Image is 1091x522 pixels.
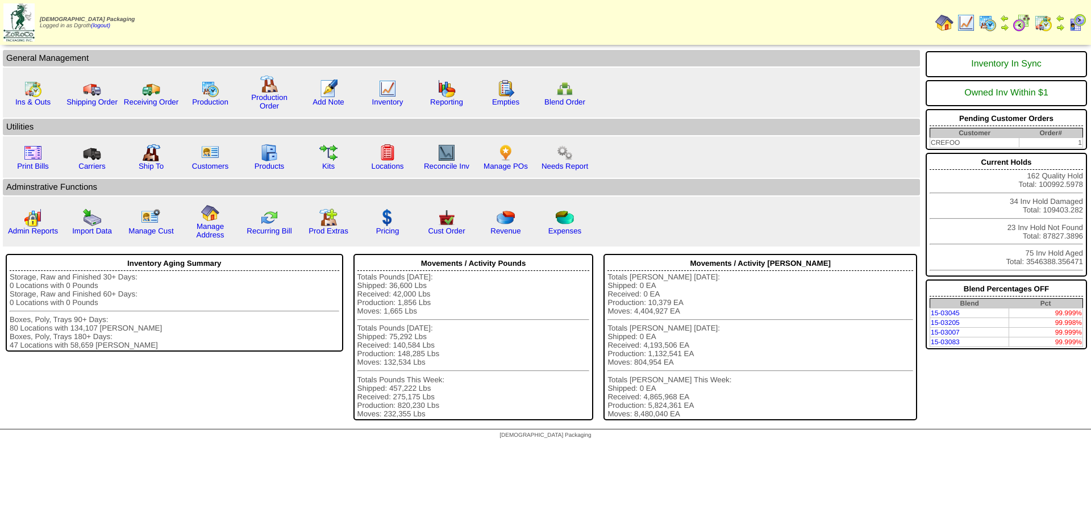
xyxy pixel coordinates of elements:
[430,98,463,106] a: Reporting
[607,273,913,418] div: Totals [PERSON_NAME] [DATE]: Shipped: 0 EA Received: 0 EA Production: 10,379 EA Moves: 4,404,927 ...
[142,80,160,98] img: truck2.gif
[556,144,574,162] img: workflow.png
[247,227,292,235] a: Recurring Bill
[1000,23,1009,32] img: arrowright.gif
[424,162,469,170] a: Reconcile Inv
[438,144,456,162] img: line_graph2.gif
[251,93,288,110] a: Production Order
[83,144,101,162] img: truck3.gif
[1009,318,1082,328] td: 99.998%
[1009,299,1082,308] th: Pct
[1009,308,1082,318] td: 99.999%
[40,16,135,29] span: Logged in as Dgroth
[1056,23,1065,32] img: arrowright.gif
[544,98,585,106] a: Blend Order
[319,144,338,162] img: workflow.gif
[1034,14,1052,32] img: calendarinout.gif
[319,80,338,98] img: orders.gif
[192,162,228,170] a: Customers
[3,119,920,135] td: Utilities
[24,144,42,162] img: invoice2.gif
[319,208,338,227] img: prodextras.gif
[17,162,49,170] a: Print Bills
[8,227,58,235] a: Admin Reports
[260,75,278,93] img: factory.gif
[313,98,344,106] a: Add Note
[931,338,960,346] a: 15-03083
[141,208,162,227] img: managecust.png
[378,80,397,98] img: line_graph.gif
[1019,128,1082,138] th: Order#
[142,144,160,162] img: factory2.gif
[438,208,456,227] img: cust_order.png
[3,3,35,41] img: zoroco-logo-small.webp
[322,162,335,170] a: Kits
[1056,14,1065,23] img: arrowleft.gif
[978,14,997,32] img: calendarprod.gif
[378,208,397,227] img: dollar.gif
[497,80,515,98] img: workorder.gif
[957,14,975,32] img: line_graph.gif
[548,227,582,235] a: Expenses
[1013,14,1031,32] img: calendarblend.gif
[372,98,403,106] a: Inventory
[24,80,42,98] img: calendarinout.gif
[930,299,1009,308] th: Blend
[931,319,960,327] a: 15-03205
[930,111,1083,126] div: Pending Customer Orders
[492,98,519,106] a: Empties
[930,138,1019,148] td: CREFOO
[607,256,913,271] div: Movements / Activity [PERSON_NAME]
[201,144,219,162] img: customers.gif
[124,98,178,106] a: Receiving Order
[201,204,219,222] img: home.gif
[931,309,960,317] a: 15-03045
[1009,337,1082,347] td: 99.999%
[72,227,112,235] a: Import Data
[1000,14,1009,23] img: arrowleft.gif
[930,128,1019,138] th: Customer
[201,80,219,98] img: calendarprod.gif
[10,256,339,271] div: Inventory Aging Summary
[497,208,515,227] img: pie_chart.png
[1019,138,1082,148] td: 1
[556,208,574,227] img: pie_chart2.png
[3,50,920,66] td: General Management
[139,162,164,170] a: Ship To
[1068,14,1086,32] img: calendarcustomer.gif
[197,222,224,239] a: Manage Address
[930,282,1083,297] div: Blend Percentages OFF
[490,227,520,235] a: Revenue
[15,98,51,106] a: Ins & Outs
[935,14,953,32] img: home.gif
[931,328,960,336] a: 15-03007
[309,227,348,235] a: Prod Extras
[128,227,173,235] a: Manage Cust
[930,53,1083,75] div: Inventory In Sync
[357,256,590,271] div: Movements / Activity Pounds
[83,208,101,227] img: import.gif
[438,80,456,98] img: graph.gif
[91,23,110,29] a: (logout)
[357,273,590,418] div: Totals Pounds [DATE]: Shipped: 36,600 Lbs Received: 42,000 Lbs Production: 1,856 Lbs Moves: 1,665...
[255,162,285,170] a: Products
[428,227,465,235] a: Cust Order
[1009,328,1082,337] td: 99.999%
[3,179,920,195] td: Adminstrative Functions
[83,80,101,98] img: truck.gif
[499,432,591,439] span: [DEMOGRAPHIC_DATA] Packaging
[556,80,574,98] img: network.png
[78,162,105,170] a: Carriers
[66,98,118,106] a: Shipping Order
[260,144,278,162] img: cabinet.gif
[371,162,403,170] a: Locations
[484,162,528,170] a: Manage POs
[376,227,399,235] a: Pricing
[930,155,1083,170] div: Current Holds
[926,153,1087,277] div: 162 Quality Hold Total: 100992.5978 34 Inv Hold Damaged Total: 109403.282 23 Inv Hold Not Found T...
[497,144,515,162] img: po.png
[40,16,135,23] span: [DEMOGRAPHIC_DATA] Packaging
[192,98,228,106] a: Production
[542,162,588,170] a: Needs Report
[260,208,278,227] img: reconcile.gif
